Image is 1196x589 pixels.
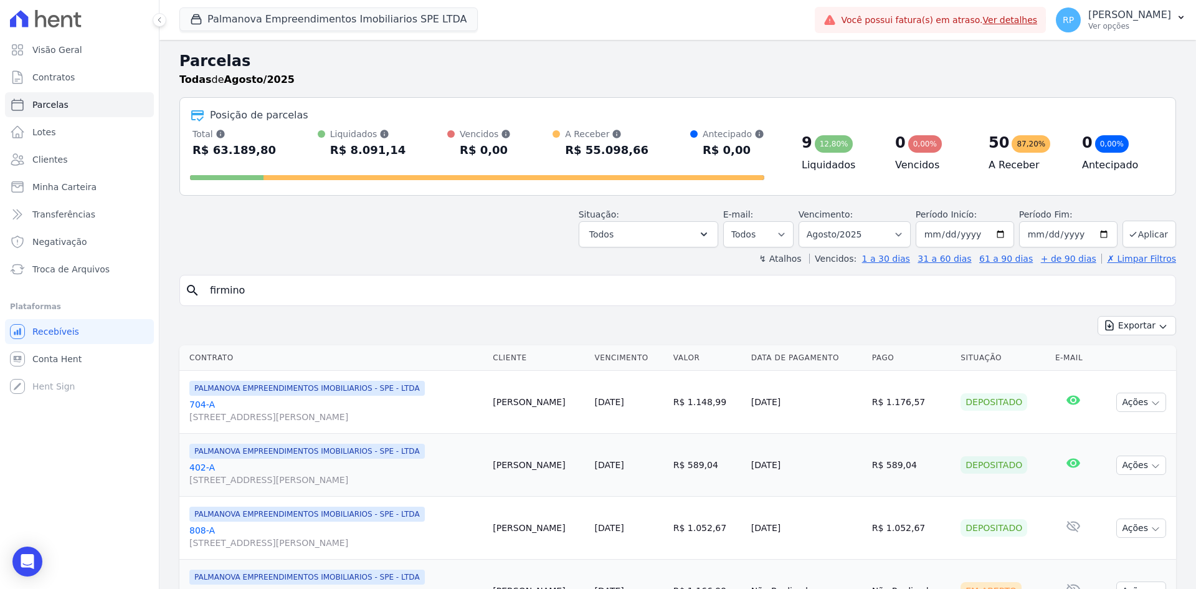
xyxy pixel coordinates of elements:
[1116,519,1166,538] button: Ações
[189,461,483,486] a: 402-A[STREET_ADDRESS][PERSON_NAME]
[10,299,149,314] div: Plataformas
[746,434,867,497] td: [DATE]
[179,7,478,31] button: Palmanova Empreendimentos Imobiliarios SPE LTDA
[1116,393,1166,412] button: Ações
[565,140,648,160] div: R$ 55.098,66
[579,209,619,219] label: Situação:
[189,474,483,486] span: [STREET_ADDRESS][PERSON_NAME]
[32,236,87,248] span: Negativação
[983,15,1038,25] a: Ver detalhes
[5,120,154,145] a: Lotes
[189,398,483,423] a: 704-A[STREET_ADDRESS][PERSON_NAME]
[703,128,764,140] div: Antecipado
[185,283,200,298] i: search
[668,371,746,434] td: R$ 1.148,99
[668,497,746,560] td: R$ 1.052,67
[1041,254,1096,264] a: + de 90 dias
[189,381,425,396] span: PALMANOVA EMPREENDIMENTOS IMOBILIARIOS - SPE - LTDA
[1116,456,1166,475] button: Ações
[594,397,624,407] a: [DATE]
[867,434,956,497] td: R$ 589,04
[802,133,812,153] div: 9
[202,278,1170,303] input: Buscar por nome do lote ou do cliente
[1046,2,1196,37] button: RP [PERSON_NAME] Ver opções
[32,325,79,338] span: Recebíveis
[867,345,956,371] th: Pago
[956,345,1050,371] th: Situação
[1088,21,1171,31] p: Ver opções
[594,523,624,533] a: [DATE]
[179,74,212,85] strong: Todas
[32,71,75,84] span: Contratos
[5,65,154,90] a: Contratos
[961,393,1027,411] div: Depositado
[32,208,95,221] span: Transferências
[746,371,867,434] td: [DATE]
[32,353,82,365] span: Conta Hent
[918,254,971,264] a: 31 a 60 dias
[460,140,511,160] div: R$ 0,00
[989,133,1009,153] div: 50
[802,158,875,173] h4: Liquidados
[5,147,154,172] a: Clientes
[1082,158,1156,173] h4: Antecipado
[32,44,82,56] span: Visão Geral
[1122,221,1176,247] button: Aplicar
[179,72,295,87] p: de
[579,221,718,247] button: Todos
[979,254,1033,264] a: 61 a 90 dias
[759,254,801,264] label: ↯ Atalhos
[488,434,589,497] td: [PERSON_NAME]
[1088,9,1171,21] p: [PERSON_NAME]
[32,98,69,111] span: Parcelas
[32,181,97,193] span: Minha Carteira
[746,497,867,560] td: [DATE]
[5,202,154,227] a: Transferências
[179,345,488,371] th: Contrato
[895,158,969,173] h4: Vencidos
[703,140,764,160] div: R$ 0,00
[565,128,648,140] div: A Receber
[189,524,483,549] a: 808-A[STREET_ADDRESS][PERSON_NAME]
[1101,254,1176,264] a: ✗ Limpar Filtros
[589,345,668,371] th: Vencimento
[867,497,956,560] td: R$ 1.052,67
[488,497,589,560] td: [PERSON_NAME]
[330,140,406,160] div: R$ 8.091,14
[5,257,154,282] a: Troca de Arquivos
[210,108,308,123] div: Posição de parcelas
[12,547,42,577] div: Open Intercom Messenger
[1063,16,1074,24] span: RP
[809,254,857,264] label: Vencidos:
[189,570,425,585] span: PALMANOVA EMPREENDIMENTOS IMOBILIARIOS - SPE - LTDA
[895,133,906,153] div: 0
[989,158,1062,173] h4: A Receber
[5,229,154,254] a: Negativação
[179,50,1176,72] h2: Parcelas
[961,519,1027,537] div: Depositado
[5,92,154,117] a: Parcelas
[192,140,276,160] div: R$ 63.189,80
[189,411,483,423] span: [STREET_ADDRESS][PERSON_NAME]
[330,128,406,140] div: Liquidados
[189,537,483,549] span: [STREET_ADDRESS][PERSON_NAME]
[460,128,511,140] div: Vencidos
[32,126,56,138] span: Lotes
[488,345,589,371] th: Cliente
[5,347,154,371] a: Conta Hent
[5,37,154,62] a: Visão Geral
[189,507,425,522] span: PALMANOVA EMPREENDIMENTOS IMOBILIARIOS - SPE - LTDA
[668,345,746,371] th: Valor
[746,345,867,371] th: Data de Pagamento
[799,209,853,219] label: Vencimento:
[867,371,956,434] td: R$ 1.176,57
[916,209,977,219] label: Período Inicío:
[908,135,942,153] div: 0,00%
[668,434,746,497] td: R$ 589,04
[815,135,853,153] div: 12,80%
[1095,135,1129,153] div: 0,00%
[5,319,154,344] a: Recebíveis
[5,175,154,199] a: Minha Carteira
[1082,133,1093,153] div: 0
[189,444,425,459] span: PALMANOVA EMPREENDIMENTOS IMOBILIARIOS - SPE - LTDA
